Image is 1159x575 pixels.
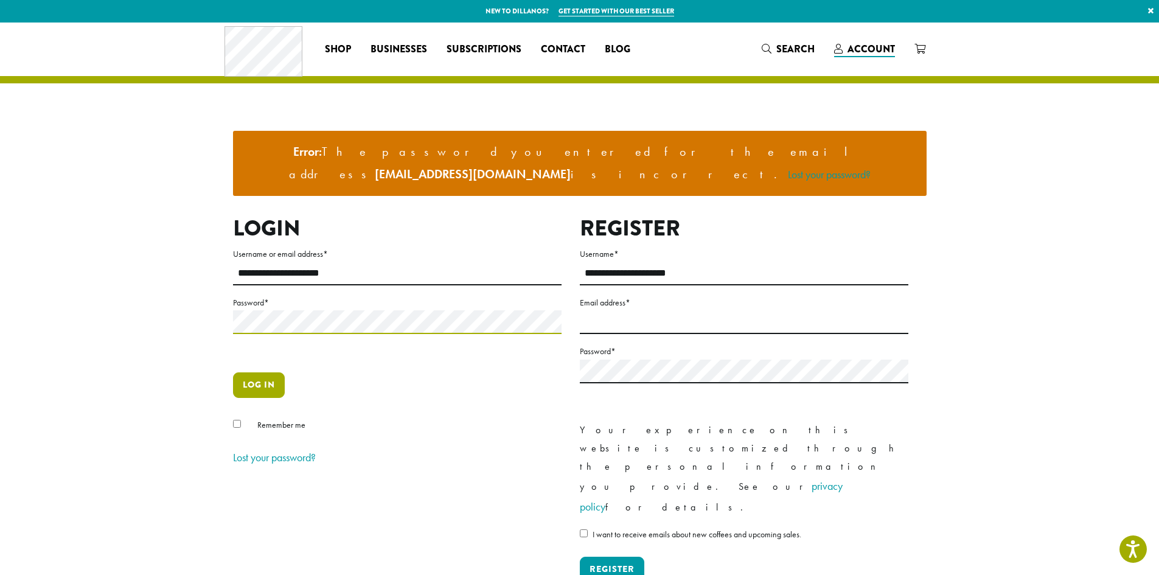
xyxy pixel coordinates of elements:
strong: Error: [293,144,322,159]
span: Search [776,42,815,56]
span: Blog [605,42,630,57]
a: Shop [315,40,361,59]
span: Subscriptions [447,42,521,57]
span: Account [847,42,895,56]
span: Businesses [371,42,427,57]
h2: Login [233,215,562,242]
a: Lost your password? [233,450,316,464]
h2: Register [580,215,908,242]
strong: [EMAIL_ADDRESS][DOMAIN_NAME] [375,166,571,182]
a: Search [752,39,824,59]
a: privacy policy [580,479,843,514]
label: Password [580,344,908,359]
label: Username or email address [233,246,562,262]
span: Shop [325,42,351,57]
span: Contact [541,42,585,57]
label: Password [233,295,562,310]
span: Remember me [257,419,305,430]
a: Get started with our best seller [559,6,674,16]
li: The password you entered for the email address is incorrect. [243,141,917,186]
input: I want to receive emails about new coffees and upcoming sales. [580,529,588,537]
label: Email address [580,295,908,310]
p: Your experience on this website is customized through the personal information you provide. See o... [580,421,908,517]
button: Log in [233,372,285,398]
label: Username [580,246,908,262]
span: I want to receive emails about new coffees and upcoming sales. [593,529,801,540]
a: Lost your password? [788,167,871,181]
